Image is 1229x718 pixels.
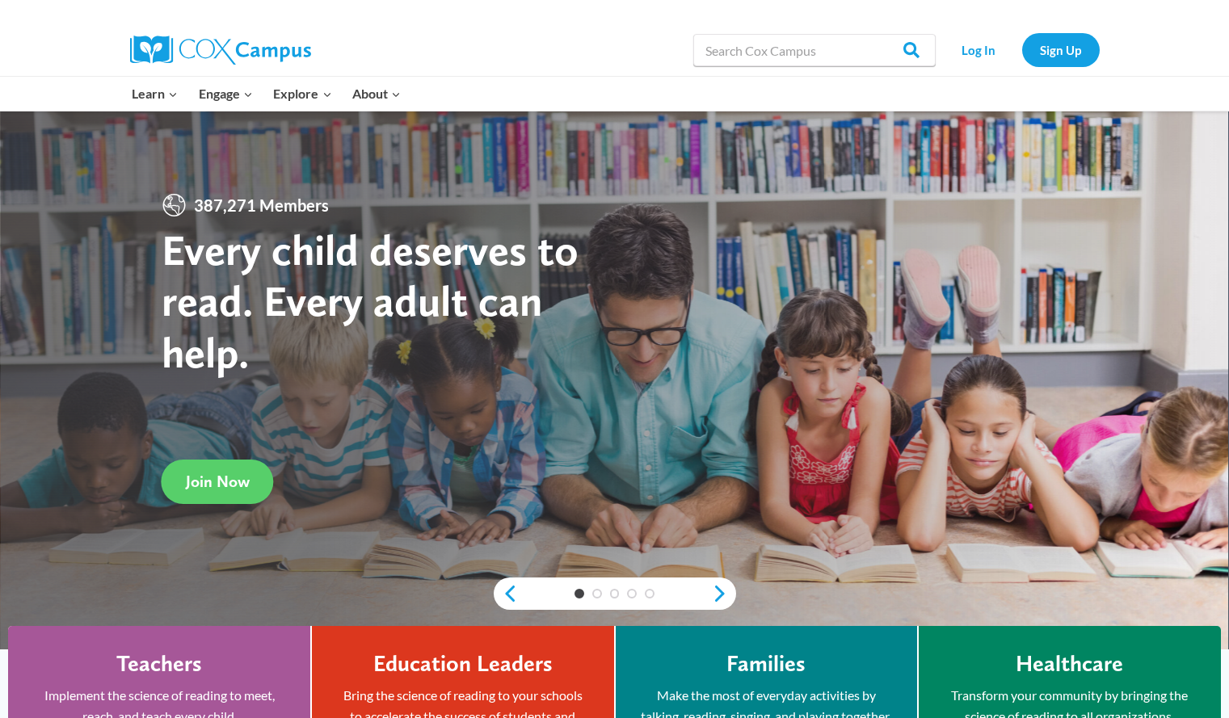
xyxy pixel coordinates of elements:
h4: Teachers [116,650,202,678]
a: next [712,584,736,603]
span: About [352,83,401,104]
a: 3 [610,589,620,598]
a: 2 [592,589,602,598]
a: previous [494,584,518,603]
nav: Secondary Navigation [944,33,1100,66]
strong: Every child deserves to read. Every adult can help. [162,224,579,378]
span: Learn [132,83,178,104]
span: Engage [199,83,253,104]
input: Search Cox Campus [693,34,936,66]
a: 1 [575,589,584,598]
img: Cox Campus [130,36,311,65]
a: 5 [645,589,654,598]
a: Join Now [162,460,274,504]
nav: Primary Navigation [122,77,411,111]
h4: Families [726,650,806,678]
h4: Education Leaders [373,650,553,678]
h4: Healthcare [1016,650,1123,678]
a: 4 [627,589,637,598]
div: content slider buttons [494,577,736,610]
a: Sign Up [1022,33,1100,66]
span: Join Now [186,472,250,491]
a: Log In [944,33,1014,66]
span: Explore [273,83,331,104]
span: 387,271 Members [187,192,335,218]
